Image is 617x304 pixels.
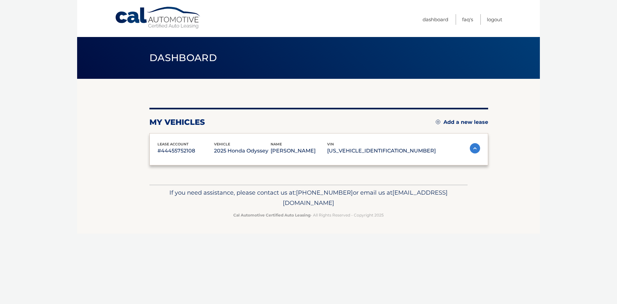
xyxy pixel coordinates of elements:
span: lease account [157,142,189,146]
p: [PERSON_NAME] [271,146,327,155]
p: #44455752108 [157,146,214,155]
h2: my vehicles [149,117,205,127]
a: Cal Automotive [115,6,201,29]
p: - All Rights Reserved - Copyright 2025 [154,212,463,218]
span: name [271,142,282,146]
span: [EMAIL_ADDRESS][DOMAIN_NAME] [283,189,448,207]
span: Dashboard [149,52,217,64]
p: 2025 Honda Odyssey [214,146,271,155]
p: [US_VEHICLE_IDENTIFICATION_NUMBER] [327,146,436,155]
span: vehicle [214,142,230,146]
p: If you need assistance, please contact us at: or email us at [154,188,463,208]
span: [PHONE_NUMBER] [296,189,353,196]
a: FAQ's [462,14,473,25]
a: Dashboard [423,14,448,25]
strong: Cal Automotive Certified Auto Leasing [233,213,310,217]
img: add.svg [436,120,440,124]
a: Logout [487,14,502,25]
img: accordion-active.svg [470,143,480,153]
span: vin [327,142,334,146]
a: Add a new lease [436,119,488,125]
